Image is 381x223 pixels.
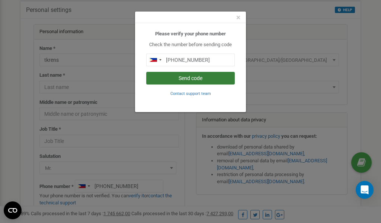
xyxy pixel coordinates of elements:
[155,31,226,36] b: Please verify your phone number
[147,54,164,66] div: Telephone country code
[146,72,235,85] button: Send code
[146,41,235,48] p: Check the number before sending code
[236,13,240,22] span: ×
[170,90,211,96] a: Contact support team
[356,181,374,199] div: Open Intercom Messenger
[4,201,22,219] button: Open CMP widget
[236,14,240,22] button: Close
[146,54,235,66] input: 0905 123 4567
